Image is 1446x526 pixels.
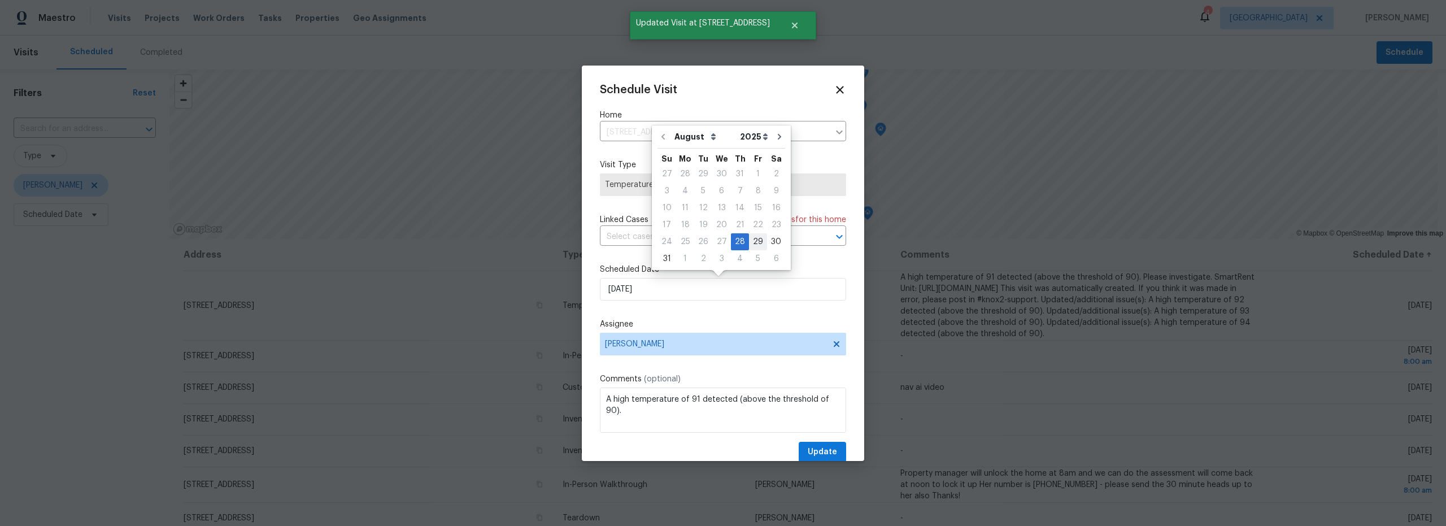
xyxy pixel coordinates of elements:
[694,250,712,267] div: Tue Sep 02 2025
[749,166,767,182] div: Fri Aug 01 2025
[749,234,767,250] div: 29
[771,155,782,163] abbr: Saturday
[657,183,676,199] div: 3
[749,166,767,182] div: 1
[767,166,785,182] div: 2
[767,233,785,250] div: Sat Aug 30 2025
[694,233,712,250] div: Tue Aug 26 2025
[605,179,841,190] span: Temperature Check
[676,199,694,216] div: Mon Aug 11 2025
[749,182,767,199] div: Fri Aug 08 2025
[657,234,676,250] div: 24
[767,217,785,233] div: 23
[712,183,731,199] div: 6
[712,250,731,267] div: Wed Sep 03 2025
[605,340,826,349] span: [PERSON_NAME]
[694,199,712,216] div: Tue Aug 12 2025
[600,373,846,385] label: Comments
[600,84,677,95] span: Schedule Visit
[676,200,694,216] div: 11
[676,217,694,233] div: 18
[657,200,676,216] div: 10
[672,128,737,145] select: Month
[767,166,785,182] div: Sat Aug 02 2025
[676,251,694,267] div: 1
[600,214,648,225] span: Linked Cases
[698,155,708,163] abbr: Tuesday
[676,250,694,267] div: Mon Sep 01 2025
[771,125,788,148] button: Go to next month
[676,183,694,199] div: 4
[694,217,712,233] div: 19
[749,199,767,216] div: Fri Aug 15 2025
[676,166,694,182] div: Mon Jul 28 2025
[694,166,712,182] div: 29
[712,234,731,250] div: 27
[767,200,785,216] div: 16
[767,251,785,267] div: 6
[657,250,676,267] div: Sun Aug 31 2025
[808,445,837,459] span: Update
[834,84,846,96] span: Close
[731,200,749,216] div: 14
[657,233,676,250] div: Sun Aug 24 2025
[600,278,846,301] input: M/D/YYYY
[679,155,691,163] abbr: Monday
[694,200,712,216] div: 12
[749,183,767,199] div: 8
[694,166,712,182] div: Tue Jul 29 2025
[600,228,815,246] input: Select cases
[731,217,749,233] div: 21
[600,388,846,433] textarea: A high temperature of 91 detected (above the threshold of 90). Please investigate. SmartRent Unit...
[712,200,731,216] div: 13
[600,124,829,141] input: Enter in an address
[749,200,767,216] div: 15
[657,251,676,267] div: 31
[600,159,846,171] label: Visit Type
[676,234,694,250] div: 25
[630,11,776,35] span: Updated Visit at [STREET_ADDRESS]
[776,14,813,37] button: Close
[749,216,767,233] div: Fri Aug 22 2025
[694,251,712,267] div: 2
[657,199,676,216] div: Sun Aug 10 2025
[694,183,712,199] div: 5
[767,216,785,233] div: Sat Aug 23 2025
[737,128,771,145] select: Year
[600,110,846,121] label: Home
[749,217,767,233] div: 22
[749,233,767,250] div: Fri Aug 29 2025
[712,166,731,182] div: 30
[657,182,676,199] div: Sun Aug 03 2025
[749,250,767,267] div: Fri Sep 05 2025
[712,217,731,233] div: 20
[749,251,767,267] div: 5
[676,166,694,182] div: 28
[655,125,672,148] button: Go to previous month
[657,216,676,233] div: Sun Aug 17 2025
[731,166,749,182] div: Thu Jul 31 2025
[731,199,749,216] div: Thu Aug 14 2025
[716,155,728,163] abbr: Wednesday
[712,251,731,267] div: 3
[657,217,676,233] div: 17
[712,233,731,250] div: Wed Aug 27 2025
[600,264,846,275] label: Scheduled Date
[676,216,694,233] div: Mon Aug 18 2025
[600,319,846,330] label: Assignee
[657,166,676,182] div: 27
[657,166,676,182] div: Sun Jul 27 2025
[735,155,746,163] abbr: Thursday
[712,182,731,199] div: Wed Aug 06 2025
[676,182,694,199] div: Mon Aug 04 2025
[661,155,672,163] abbr: Sunday
[694,234,712,250] div: 26
[694,182,712,199] div: Tue Aug 05 2025
[731,216,749,233] div: Thu Aug 21 2025
[712,216,731,233] div: Wed Aug 20 2025
[754,155,762,163] abbr: Friday
[712,199,731,216] div: Wed Aug 13 2025
[694,216,712,233] div: Tue Aug 19 2025
[644,375,681,383] span: (optional)
[767,183,785,199] div: 9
